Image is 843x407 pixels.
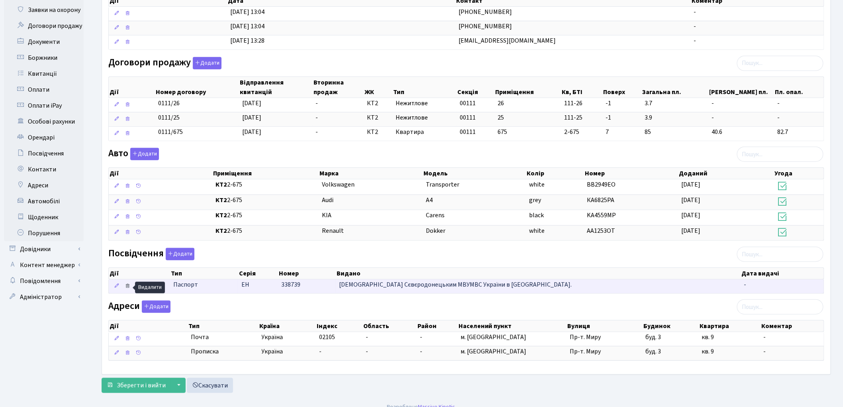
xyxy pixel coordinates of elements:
[495,77,561,98] th: Приміщення
[681,226,700,235] span: [DATE]
[322,180,355,189] span: Volkswagen
[426,226,446,235] span: Dokker
[242,128,261,136] span: [DATE]
[764,347,766,356] span: -
[4,161,84,177] a: Контакти
[602,77,641,98] th: Поверх
[459,36,556,45] span: [EMAIL_ADDRESS][DOMAIN_NAME]
[109,77,155,98] th: Дії
[646,333,661,342] span: буд. 3
[230,8,265,16] span: [DATE] 13:04
[319,333,335,342] span: 02105
[142,301,171,313] button: Адреси
[396,128,453,137] span: Квартира
[461,347,527,356] span: м. [GEOGRAPHIC_DATA]
[777,113,821,122] span: -
[564,113,599,122] span: 111-25
[4,34,84,50] a: Документи
[396,113,453,122] span: Нежитлове
[262,333,313,342] span: Україна
[460,128,476,136] span: 00111
[587,196,615,204] span: КА6825РА
[4,130,84,145] a: Орендарі
[498,99,504,108] span: 26
[529,211,544,220] span: black
[606,99,638,108] span: -1
[164,246,194,260] a: Додати
[130,148,159,160] button: Авто
[678,168,774,179] th: Доданий
[4,177,84,193] a: Адреси
[777,99,821,108] span: -
[694,36,696,45] span: -
[761,320,824,332] th: Коментар
[712,99,771,108] span: -
[694,22,696,31] span: -
[681,211,700,220] span: [DATE]
[363,320,417,332] th: Область
[239,77,313,98] th: Відправлення квитанцій
[313,77,364,98] th: Вторинна продаж
[316,320,363,332] th: Індекс
[498,113,504,122] span: 25
[584,168,678,179] th: Номер
[459,22,512,31] span: [PHONE_NUMBER]
[238,268,278,279] th: Серія
[4,66,84,82] a: Квитанції
[108,248,194,260] label: Посвідчення
[4,209,84,225] a: Щоденник
[366,333,368,342] span: -
[526,168,584,179] th: Колір
[570,347,601,356] span: Пр-т. Миру
[191,347,219,356] span: Прописка
[712,113,771,122] span: -
[259,320,316,332] th: Країна
[322,226,344,235] span: Renault
[702,347,714,356] span: кв. 9
[158,128,183,136] span: 0111/675
[737,299,823,315] input: Пошук...
[128,147,159,161] a: Додати
[529,226,545,235] span: white
[230,36,265,45] span: [DATE] 13:28
[117,381,166,390] span: Зберегти і вийти
[166,248,194,260] button: Посвідчення
[645,128,705,137] span: 85
[420,333,422,342] span: -
[322,196,333,204] span: Audi
[188,320,258,332] th: Тип
[737,247,823,262] input: Пошук...
[140,299,171,313] a: Додати
[774,77,824,98] th: Пл. опал.
[392,77,457,98] th: Тип
[316,128,318,136] span: -
[187,378,233,393] a: Скасувати
[606,113,638,122] span: -1
[712,128,771,137] span: 40.6
[319,168,423,179] th: Марка
[459,8,512,16] span: [PHONE_NUMBER]
[774,168,824,179] th: Угода
[4,145,84,161] a: Посвідчення
[281,280,300,289] span: 338739
[645,113,705,122] span: 3.9
[241,280,249,289] span: ЕН
[646,347,661,356] span: буд. 3
[109,168,212,179] th: Дії
[336,268,741,279] th: Видано
[587,180,616,189] span: BB2949EO
[191,333,209,342] span: Почта
[642,77,709,98] th: Загальна пл.
[587,226,616,235] span: AA1253OT
[426,196,433,204] span: A4
[4,18,84,34] a: Договори продажу
[230,22,265,31] span: [DATE] 13:04
[339,280,572,289] span: [DEMOGRAPHIC_DATA] Сєвєродонецьким МВУМВС України в [GEOGRAPHIC_DATA].
[426,211,445,220] span: Carens
[367,128,389,137] span: КТ2
[173,280,235,289] span: Паспорт
[4,82,84,98] a: Оплати
[4,98,84,114] a: Оплати iPay
[709,77,774,98] th: [PERSON_NAME] пл.
[242,113,261,122] span: [DATE]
